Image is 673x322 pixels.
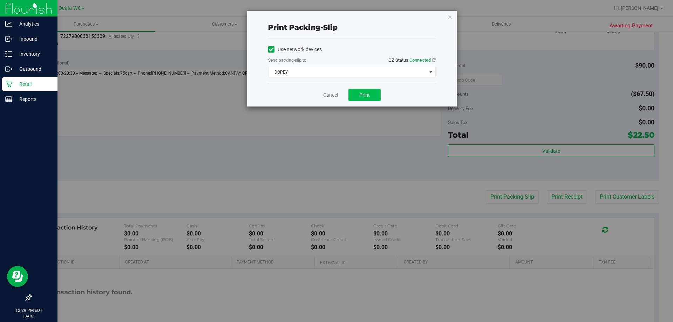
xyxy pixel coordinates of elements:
[12,95,54,103] p: Reports
[3,307,54,314] p: 12:29 PM EDT
[268,57,307,63] label: Send packing-slip to:
[359,92,370,98] span: Print
[12,20,54,28] p: Analytics
[323,91,338,99] a: Cancel
[12,80,54,88] p: Retail
[5,81,12,88] inline-svg: Retail
[3,314,54,319] p: [DATE]
[348,89,381,101] button: Print
[426,67,435,77] span: select
[388,57,436,63] span: QZ Status:
[5,20,12,27] inline-svg: Analytics
[5,96,12,103] inline-svg: Reports
[268,67,427,77] span: DOPEY
[5,66,12,73] inline-svg: Outbound
[7,266,28,287] iframe: Resource center
[5,35,12,42] inline-svg: Inbound
[12,50,54,58] p: Inventory
[12,35,54,43] p: Inbound
[409,57,431,63] span: Connected
[5,50,12,57] inline-svg: Inventory
[268,46,322,53] label: Use network devices
[12,65,54,73] p: Outbound
[268,23,338,32] span: Print packing-slip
